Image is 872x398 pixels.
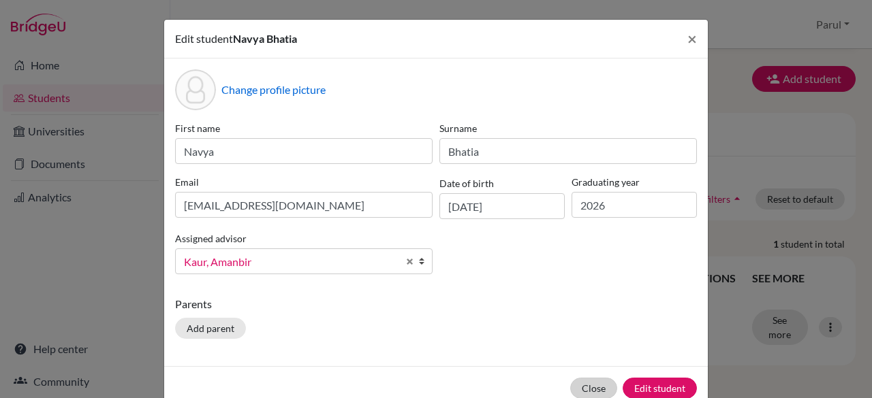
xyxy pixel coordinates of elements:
[175,121,433,135] label: First name
[175,175,433,189] label: Email
[676,20,708,58] button: Close
[439,176,494,190] label: Date of birth
[175,318,246,339] button: Add parent
[175,296,697,312] p: Parents
[439,193,565,219] input: dd/mm/yyyy
[233,32,297,45] span: Navya Bhatia
[687,29,697,48] span: ×
[175,69,216,110] div: Profile picture
[184,253,398,271] span: Kaur, Amanbir
[439,121,697,135] label: Surname
[175,32,233,45] span: Edit student
[175,231,247,246] label: Assigned advisor
[572,175,697,189] label: Graduating year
